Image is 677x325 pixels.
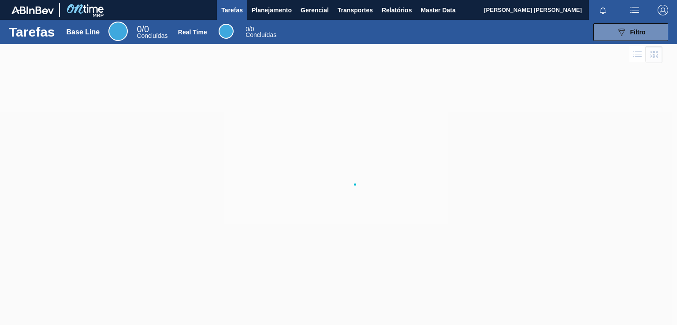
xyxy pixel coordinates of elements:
[252,5,292,15] span: Planejamento
[630,29,646,36] span: Filtro
[137,32,167,39] span: Concluídas
[219,24,234,39] div: Real Time
[246,26,276,38] div: Real Time
[589,4,617,16] button: Notificações
[11,6,54,14] img: TNhmsLtSVTkK8tSr43FrP2fwEKptu5GPRR3wAAAABJRU5ErkJggg==
[137,24,141,34] span: 0
[67,28,100,36] div: Base Line
[221,5,243,15] span: Tarefas
[137,26,167,39] div: Base Line
[108,22,128,41] div: Base Line
[246,31,276,38] span: Concluídas
[178,29,207,36] div: Real Time
[338,5,373,15] span: Transportes
[246,26,249,33] span: 0
[246,26,254,33] span: / 0
[593,23,668,41] button: Filtro
[629,5,640,15] img: userActions
[420,5,455,15] span: Master Data
[137,24,149,34] span: / 0
[382,5,412,15] span: Relatórios
[301,5,329,15] span: Gerencial
[658,5,668,15] img: Logout
[9,27,55,37] h1: Tarefas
